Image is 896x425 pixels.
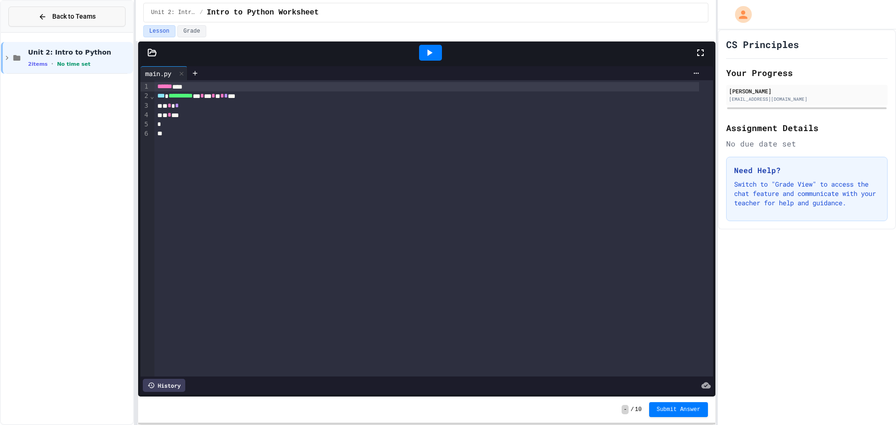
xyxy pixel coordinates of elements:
div: [EMAIL_ADDRESS][DOMAIN_NAME] [729,96,885,103]
div: History [143,379,185,392]
button: Lesson [143,25,175,37]
div: main.py [140,66,188,80]
div: main.py [140,69,176,78]
div: No due date set [726,138,888,149]
div: 3 [140,101,150,111]
span: Intro to Python Worksheet [207,7,319,18]
span: 2 items [28,61,48,67]
h3: Need Help? [734,165,880,176]
span: • [51,60,53,68]
p: Switch to "Grade View" to access the chat feature and communicate with your teacher for help and ... [734,180,880,208]
span: No time set [57,61,91,67]
div: 1 [140,82,150,91]
span: / [630,406,634,413]
span: Fold line [150,92,154,100]
span: 10 [635,406,642,413]
div: 6 [140,129,150,139]
button: Submit Answer [649,402,708,417]
span: - [622,405,629,414]
span: Unit 2: Intro to Python [28,48,131,56]
h2: Your Progress [726,66,888,79]
div: 4 [140,111,150,120]
span: Unit 2: Intro to Python [151,9,196,16]
h1: CS Principles [726,38,799,51]
span: / [200,9,203,16]
span: Back to Teams [52,12,96,21]
div: My Account [725,4,754,25]
button: Grade [177,25,206,37]
h2: Assignment Details [726,121,888,134]
span: Submit Answer [657,406,700,413]
button: Back to Teams [8,7,126,27]
div: 5 [140,120,150,129]
div: [PERSON_NAME] [729,87,885,95]
div: 2 [140,91,150,101]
